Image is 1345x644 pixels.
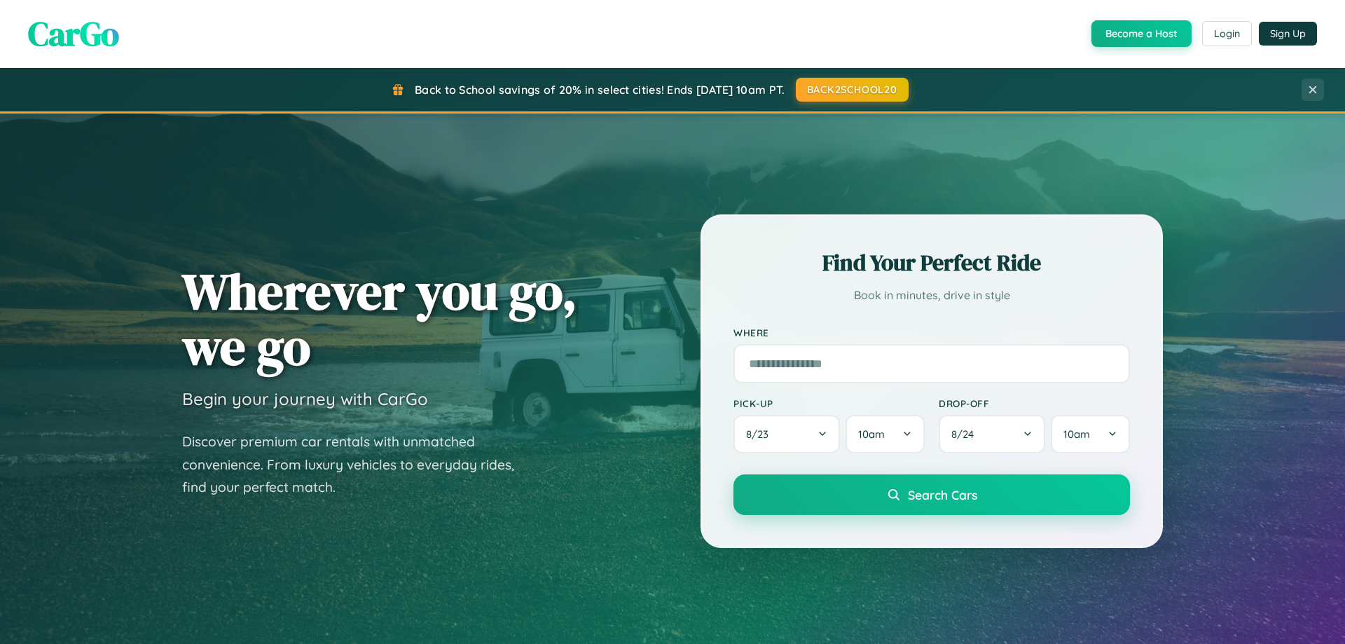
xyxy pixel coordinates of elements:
button: BACK2SCHOOL20 [796,78,909,102]
span: CarGo [28,11,119,57]
span: Back to School savings of 20% in select cities! Ends [DATE] 10am PT. [415,83,785,97]
button: 10am [846,415,925,453]
button: 10am [1051,415,1130,453]
label: Where [733,327,1130,338]
h2: Find Your Perfect Ride [733,247,1130,278]
label: Drop-off [939,397,1130,409]
button: Search Cars [733,474,1130,515]
span: Search Cars [908,487,977,502]
button: 8/23 [733,415,840,453]
button: Sign Up [1259,22,1317,46]
span: 8 / 23 [746,427,775,441]
span: 10am [858,427,885,441]
label: Pick-up [733,397,925,409]
button: 8/24 [939,415,1045,453]
span: 10am [1063,427,1090,441]
p: Book in minutes, drive in style [733,285,1130,306]
h3: Begin your journey with CarGo [182,388,428,409]
button: Become a Host [1091,20,1192,47]
p: Discover premium car rentals with unmatched convenience. From luxury vehicles to everyday rides, ... [182,430,532,499]
span: 8 / 24 [951,427,981,441]
h1: Wherever you go, we go [182,263,577,374]
button: Login [1202,21,1252,46]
